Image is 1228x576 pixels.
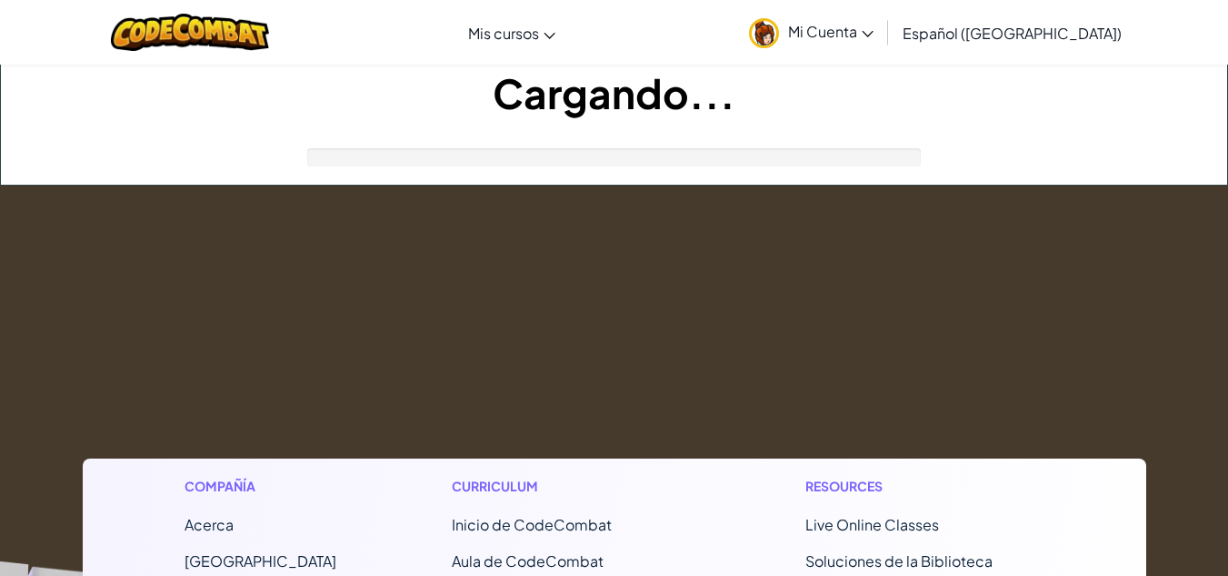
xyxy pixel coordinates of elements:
[788,22,874,41] span: Mi Cuenta
[903,24,1122,43] span: Español ([GEOGRAPHIC_DATA])
[1,65,1227,121] h1: Cargando...
[805,551,993,571] a: Soluciones de la Biblioteca
[805,515,939,534] a: Live Online Classes
[452,477,691,496] h1: Curriculum
[468,24,539,43] span: Mis cursos
[185,551,336,571] a: [GEOGRAPHIC_DATA]
[452,551,604,571] a: Aula de CodeCombat
[805,477,1044,496] h1: Resources
[894,8,1131,57] a: Español ([GEOGRAPHIC_DATA])
[185,515,234,534] a: Acerca
[749,18,779,48] img: avatar
[452,515,612,534] span: Inicio de CodeCombat
[111,14,270,51] img: CodeCombat logo
[459,8,564,57] a: Mis cursos
[740,4,883,61] a: Mi Cuenta
[185,477,336,496] h1: Compañía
